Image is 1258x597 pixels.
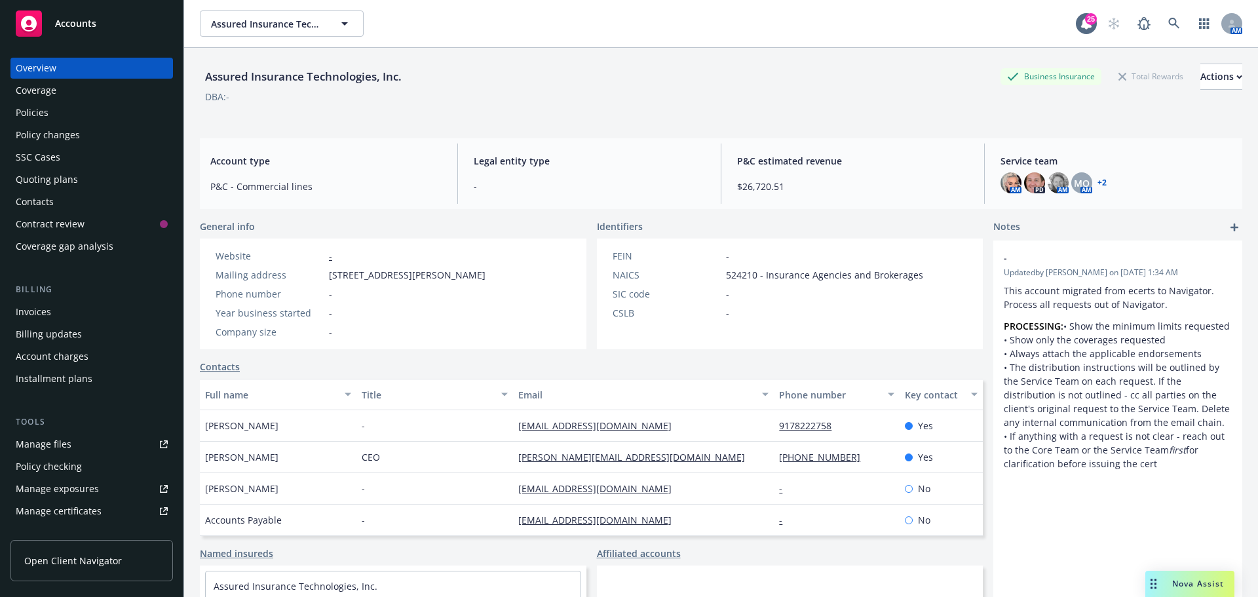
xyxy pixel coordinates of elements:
[329,306,332,320] span: -
[216,325,324,339] div: Company size
[1074,176,1090,190] span: MQ
[1048,172,1069,193] img: photo
[362,419,365,433] span: -
[10,169,173,190] a: Quoting plans
[16,501,102,522] div: Manage certificates
[16,456,82,477] div: Policy checking
[10,324,173,345] a: Billing updates
[16,478,99,499] div: Manage exposures
[16,102,48,123] div: Policies
[1085,13,1097,25] div: 25
[518,451,755,463] a: [PERSON_NAME][EMAIL_ADDRESS][DOMAIN_NAME]
[1131,10,1157,37] a: Report a Bug
[513,379,774,410] button: Email
[474,154,705,168] span: Legal entity type
[55,18,96,29] span: Accounts
[1024,172,1045,193] img: photo
[10,58,173,79] a: Overview
[362,513,365,527] span: -
[16,434,71,455] div: Manage files
[1161,10,1187,37] a: Search
[518,514,682,526] a: [EMAIL_ADDRESS][DOMAIN_NAME]
[1145,571,1234,597] button: Nova Assist
[16,125,80,145] div: Policy changes
[16,301,51,322] div: Invoices
[10,301,173,322] a: Invoices
[1172,578,1224,589] span: Nova Assist
[205,513,282,527] span: Accounts Payable
[205,482,278,495] span: [PERSON_NAME]
[774,379,899,410] button: Phone number
[1004,319,1232,471] p: • Show the minimum limits requested • Show only the coverages requested • Always attach the appli...
[210,180,442,193] span: P&C - Commercial lines
[726,287,729,301] span: -
[905,388,963,402] div: Key contact
[216,287,324,301] div: Phone number
[210,154,442,168] span: Account type
[362,388,493,402] div: Title
[1001,68,1101,85] div: Business Insurance
[737,180,968,193] span: $26,720.51
[356,379,513,410] button: Title
[1004,320,1063,332] strong: PROCESSING:
[200,10,364,37] button: Assured Insurance Technologies, Inc.
[726,249,729,263] span: -
[200,547,273,560] a: Named insureds
[10,501,173,522] a: Manage certificates
[779,451,871,463] a: [PHONE_NUMBER]
[10,80,173,101] a: Coverage
[1227,220,1242,235] a: add
[518,482,682,495] a: [EMAIL_ADDRESS][DOMAIN_NAME]
[10,236,173,257] a: Coverage gap analysis
[16,523,82,544] div: Manage claims
[362,450,380,464] span: CEO
[10,368,173,389] a: Installment plans
[16,214,85,235] div: Contract review
[779,419,842,432] a: 9178222758
[16,324,82,345] div: Billing updates
[918,419,933,433] span: Yes
[16,236,113,257] div: Coverage gap analysis
[16,58,56,79] div: Overview
[1200,64,1242,90] button: Actions
[518,388,754,402] div: Email
[10,5,173,42] a: Accounts
[10,214,173,235] a: Contract review
[10,346,173,367] a: Account charges
[205,388,337,402] div: Full name
[1001,172,1021,193] img: photo
[10,523,173,544] a: Manage claims
[205,419,278,433] span: [PERSON_NAME]
[216,249,324,263] div: Website
[10,456,173,477] a: Policy checking
[597,220,643,233] span: Identifiers
[16,191,54,212] div: Contacts
[613,249,721,263] div: FEIN
[16,169,78,190] div: Quoting plans
[200,68,407,85] div: Assured Insurance Technologies, Inc.
[918,450,933,464] span: Yes
[10,125,173,145] a: Policy changes
[726,306,729,320] span: -
[1004,267,1232,279] span: Updated by [PERSON_NAME] on [DATE] 1:34 AM
[1101,10,1127,37] a: Start snowing
[10,478,173,499] a: Manage exposures
[329,325,332,339] span: -
[1191,10,1217,37] a: Switch app
[329,268,486,282] span: [STREET_ADDRESS][PERSON_NAME]
[200,360,240,374] a: Contacts
[362,482,365,495] span: -
[597,547,681,560] a: Affiliated accounts
[1001,154,1232,168] span: Service team
[1004,284,1232,311] p: This account migrated from ecerts to Navigator. Process all requests out of Navigator.
[737,154,968,168] span: P&C estimated revenue
[205,90,229,104] div: DBA: -
[1004,251,1198,265] span: -
[474,180,705,193] span: -
[993,241,1242,481] div: -Updatedby [PERSON_NAME] on [DATE] 1:34 AMThis account migrated from ecerts to Navigator. Process...
[211,17,324,31] span: Assured Insurance Technologies, Inc.
[779,514,793,526] a: -
[613,268,721,282] div: NAICS
[779,388,879,402] div: Phone number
